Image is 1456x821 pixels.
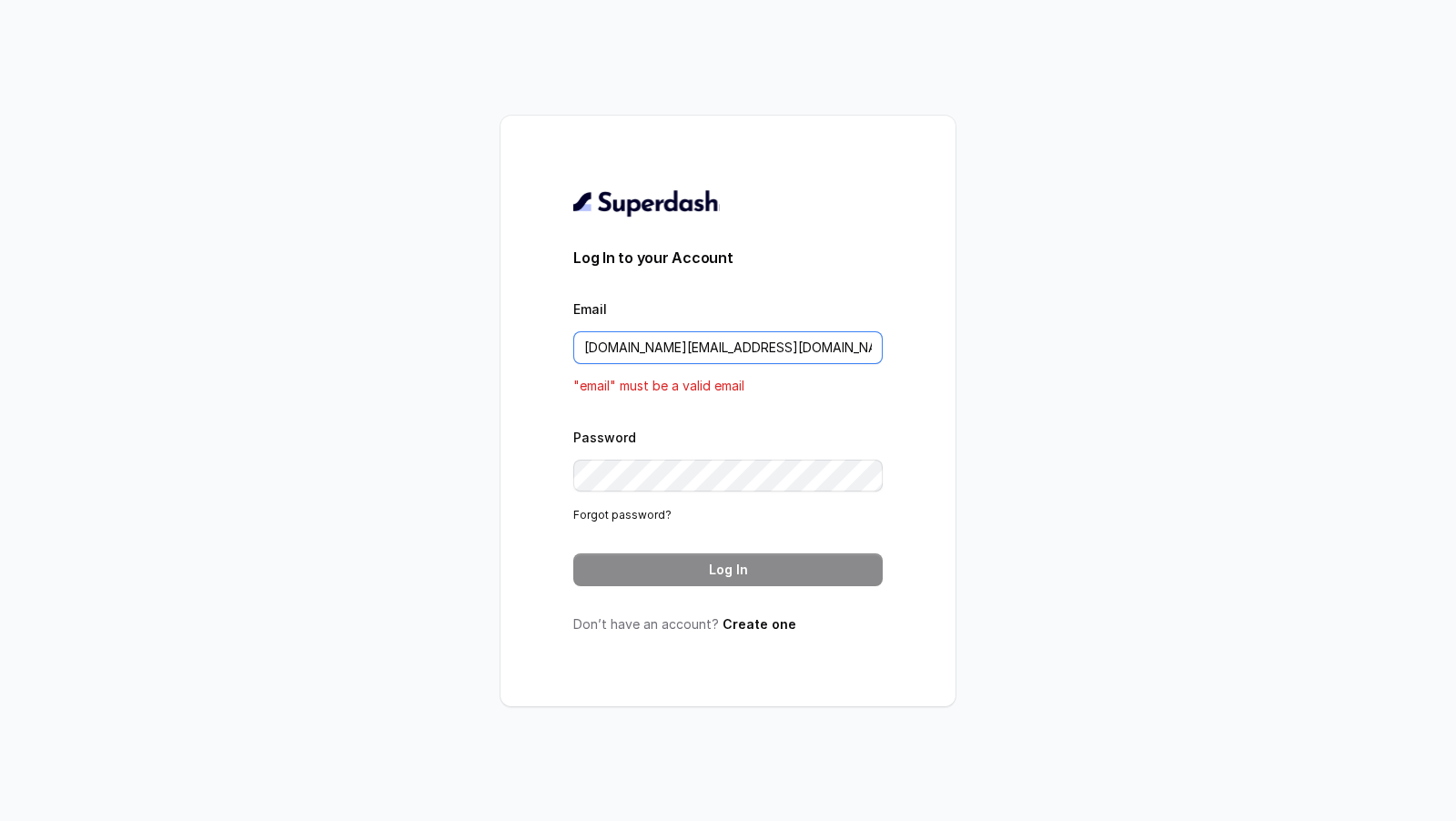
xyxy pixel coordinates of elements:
[573,508,672,522] a: Forgot password?
[573,247,883,269] h3: Log In to your Account
[723,616,796,632] a: Create one
[573,553,883,586] button: Log In
[573,301,607,317] label: Email
[573,331,883,364] input: youremail@example.com
[573,188,720,218] img: light.svg
[573,615,883,633] p: Don’t have an account?
[573,430,636,445] label: Password
[573,375,883,397] p: "email" must be a valid email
